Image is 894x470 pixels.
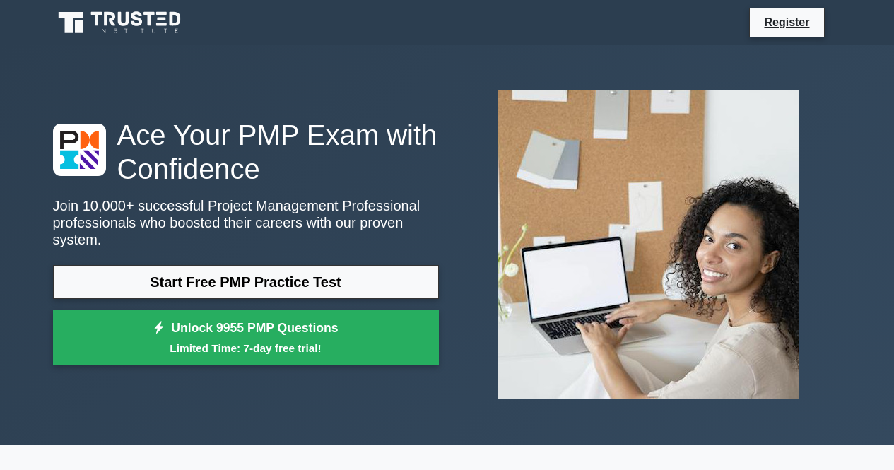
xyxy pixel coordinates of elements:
[53,265,439,299] a: Start Free PMP Practice Test
[71,340,421,356] small: Limited Time: 7-day free trial!
[53,197,439,248] p: Join 10,000+ successful Project Management Professional professionals who boosted their careers w...
[53,118,439,186] h1: Ace Your PMP Exam with Confidence
[755,13,818,31] a: Register
[53,310,439,366] a: Unlock 9955 PMP QuestionsLimited Time: 7-day free trial!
